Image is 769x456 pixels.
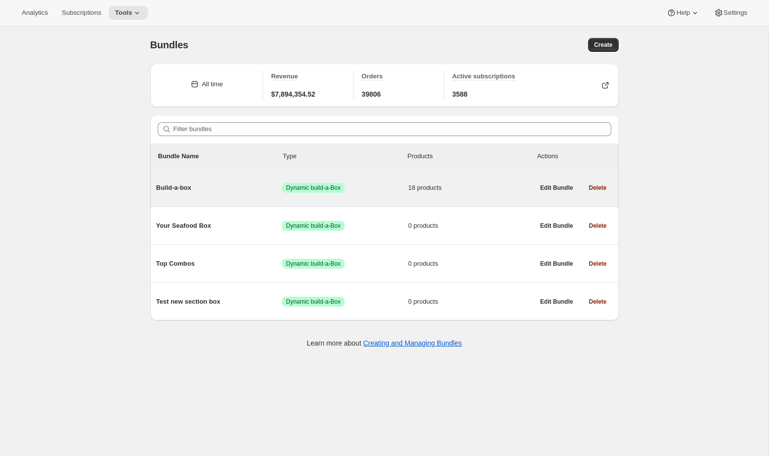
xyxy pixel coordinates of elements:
[661,6,705,20] button: Help
[583,181,612,195] button: Delete
[676,9,690,17] span: Help
[534,257,579,271] button: Edit Bundle
[708,6,753,20] button: Settings
[286,184,341,192] span: Dynamic build-a-Box
[156,259,282,269] span: Top Combos
[534,295,579,309] button: Edit Bundle
[362,89,381,99] span: 39806
[408,297,534,307] span: 0 products
[452,72,515,80] span: Active subscriptions
[594,41,612,49] span: Create
[583,257,612,271] button: Delete
[452,89,467,99] span: 3588
[589,184,606,192] span: Delete
[724,9,747,17] span: Settings
[202,79,223,89] div: All time
[583,295,612,309] button: Delete
[156,297,282,307] span: Test new section box
[22,9,48,17] span: Analytics
[62,9,101,17] span: Subscriptions
[156,183,282,193] span: Build-a-box
[307,338,461,348] p: Learn more about
[540,184,573,192] span: Edit Bundle
[588,38,618,52] button: Create
[589,222,606,230] span: Delete
[408,151,532,161] div: Products
[283,151,408,161] div: Type
[589,260,606,268] span: Delete
[534,181,579,195] button: Edit Bundle
[286,222,341,230] span: Dynamic build-a-Box
[408,221,534,231] span: 0 products
[150,39,189,50] span: Bundles
[408,183,534,193] span: 18 products
[158,151,283,161] p: Bundle Name
[156,221,282,231] span: Your Seafood Box
[540,260,573,268] span: Edit Bundle
[174,122,611,136] input: Filter bundles
[109,6,148,20] button: Tools
[286,260,341,268] span: Dynamic build-a-Box
[540,222,573,230] span: Edit Bundle
[271,89,315,99] span: $7,894,354.52
[408,259,534,269] span: 0 products
[537,151,611,161] div: Actions
[271,72,298,80] span: Revenue
[56,6,107,20] button: Subscriptions
[16,6,54,20] button: Analytics
[589,298,606,306] span: Delete
[534,219,579,233] button: Edit Bundle
[583,219,612,233] button: Delete
[540,298,573,306] span: Edit Bundle
[115,9,132,17] span: Tools
[286,298,341,306] span: Dynamic build-a-Box
[363,339,462,347] a: Creating and Managing Bundles
[362,72,383,80] span: Orders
